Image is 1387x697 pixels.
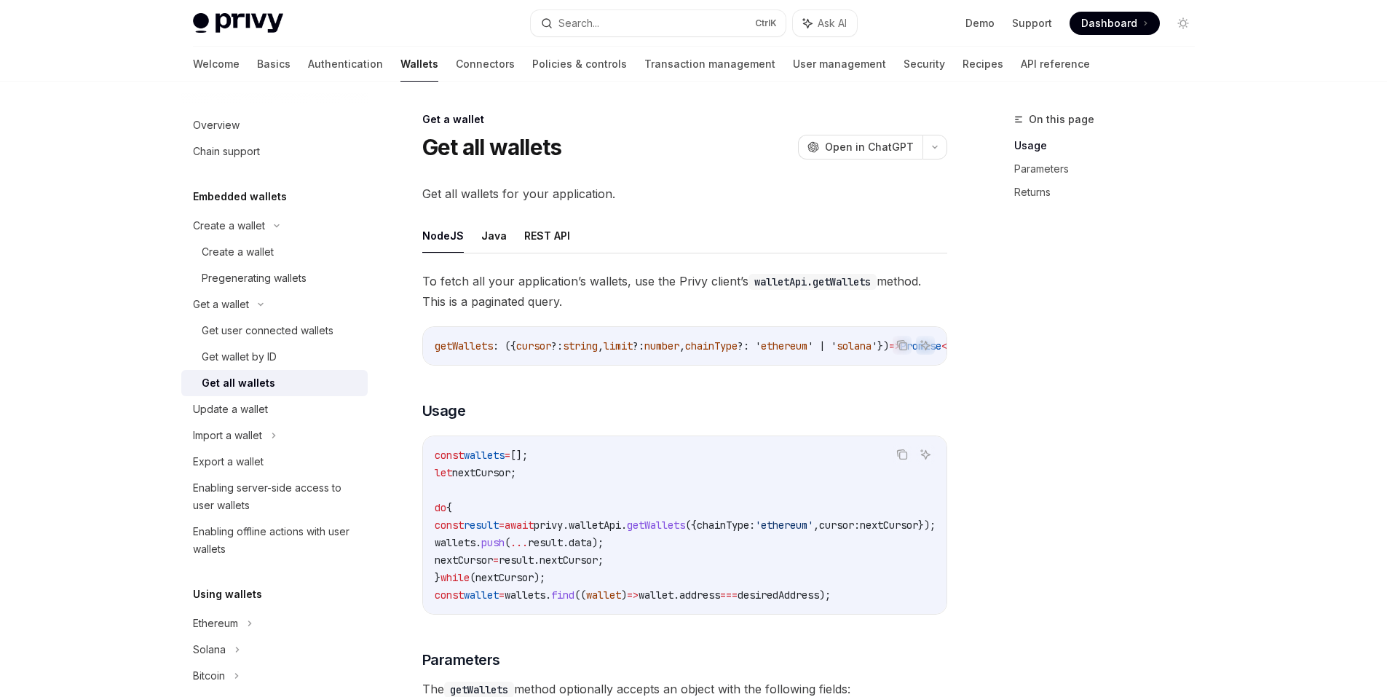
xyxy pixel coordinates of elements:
button: Ask AI [793,10,857,36]
a: Get wallet by ID [181,344,368,370]
span: const [435,519,464,532]
span: { [446,501,452,514]
div: Chain support [193,143,260,160]
span: const [435,449,464,462]
div: Get wallet by ID [202,348,277,366]
a: Update a wallet [181,396,368,422]
span: number [644,339,679,353]
span: data [569,536,592,549]
a: Chain support [181,138,368,165]
span: push [481,536,505,549]
span: address [679,588,720,602]
a: Get all wallets [181,370,368,396]
a: Demo [965,16,995,31]
span: let [435,466,452,479]
span: . [621,519,627,532]
a: Security [904,47,945,82]
span: await [505,519,534,532]
span: === [720,588,738,602]
span: cursor: [819,519,860,532]
div: Enabling offline actions with user wallets [193,523,359,558]
span: Ctrl K [755,17,777,29]
span: chainType: [697,519,755,532]
div: Pregenerating wallets [202,269,307,287]
span: Open in ChatGPT [825,140,914,154]
span: nextCursor [540,554,598,567]
span: do [435,501,446,514]
span: ( [470,571,475,584]
a: Authentication [308,47,383,82]
div: Ethereum [193,615,238,632]
a: Enabling server-side access to user wallets [181,475,368,519]
div: Search... [558,15,599,32]
span: , [813,519,819,532]
div: Import a wallet [193,427,262,444]
span: find [551,588,574,602]
span: desiredAddress [738,588,819,602]
span: while [440,571,470,584]
span: ethereum [761,339,807,353]
span: wallets [435,536,475,549]
span: } [435,571,440,584]
span: nextCursor [452,466,510,479]
span: : ({ [493,339,516,353]
span: ; [598,554,604,567]
button: Ask AI [916,445,935,464]
span: ); [592,536,604,549]
div: Get a wallet [422,112,947,127]
h1: Get all wallets [422,134,562,160]
button: Copy the contents from the code block [893,445,912,464]
div: Get user connected wallets [202,322,333,339]
span: ) [621,588,627,602]
a: API reference [1021,47,1090,82]
span: ); [819,588,831,602]
span: (( [574,588,586,602]
a: Parameters [1014,157,1206,181]
span: nextCursor [435,554,493,567]
a: Recipes [963,47,1003,82]
span: ?: ' [738,339,761,353]
a: Create a wallet [181,239,368,265]
span: Usage [422,401,466,421]
span: Get all wallets for your application. [422,184,947,204]
span: privy [534,519,563,532]
span: , [679,339,685,353]
span: . [563,519,569,532]
span: < [941,339,947,353]
span: getWallets [627,519,685,532]
span: []; [510,449,528,462]
button: Toggle dark mode [1171,12,1195,35]
span: , [598,339,604,353]
button: Open in ChatGPT [798,135,922,160]
span: Ask AI [818,16,847,31]
span: = [505,449,510,462]
div: Overview [193,117,240,134]
span: ?: [551,339,563,353]
h5: Embedded wallets [193,188,287,205]
a: Pregenerating wallets [181,265,368,291]
button: Search...CtrlK [531,10,786,36]
span: nextCursor [475,571,534,584]
span: . [534,554,540,567]
span: = [499,519,505,532]
span: = [493,554,499,567]
span: nextCursor [860,519,918,532]
button: REST API [524,218,570,253]
span: getWallets [435,339,493,353]
button: Java [481,218,507,253]
span: const [435,588,464,602]
span: string [563,339,598,353]
div: Export a wallet [193,453,264,470]
span: ({ [685,519,697,532]
div: Solana [193,641,226,658]
div: Get a wallet [193,296,249,313]
span: . [673,588,679,602]
span: solana [837,339,872,353]
div: Get all wallets [202,374,275,392]
a: Connectors [456,47,515,82]
a: Policies & controls [532,47,627,82]
span: Parameters [422,650,500,670]
a: Returns [1014,181,1206,204]
a: Transaction management [644,47,775,82]
code: walletApi.getWallets [748,274,877,290]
